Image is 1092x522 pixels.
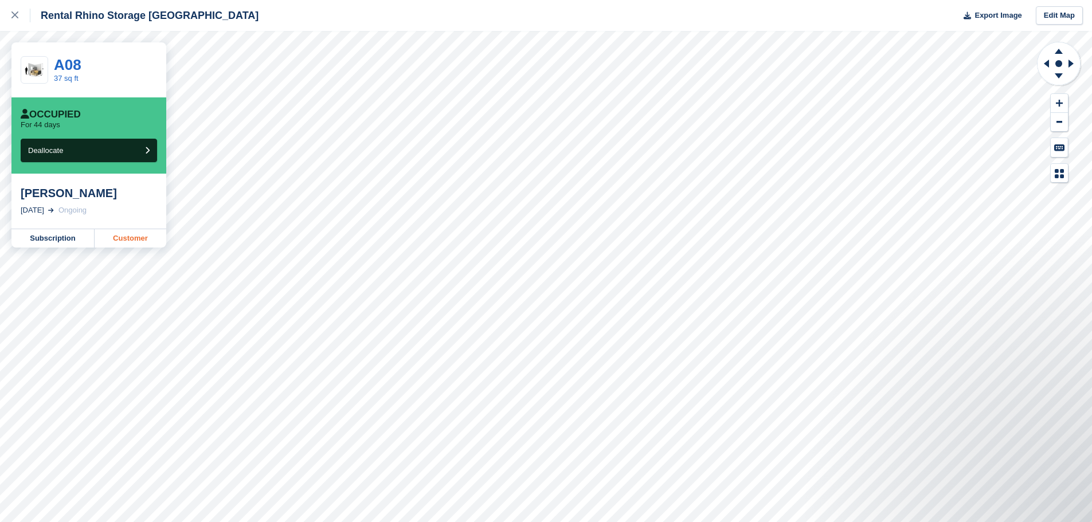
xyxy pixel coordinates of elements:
[1051,164,1068,183] button: Map Legend
[1036,6,1083,25] a: Edit Map
[54,74,79,83] a: 37 sq ft
[1051,94,1068,113] button: Zoom In
[30,9,259,22] div: Rental Rhino Storage [GEOGRAPHIC_DATA]
[58,205,87,216] div: Ongoing
[21,120,60,129] p: For 44 days
[974,10,1021,21] span: Export Image
[21,205,44,216] div: [DATE]
[21,139,157,162] button: Deallocate
[21,60,48,80] img: 50.jpg
[11,229,95,248] a: Subscription
[48,208,54,213] img: arrow-right-light-icn-cde0832a797a2874e46488d9cf13f60e5c3a73dbe684e267c42b8395dfbc2abf.svg
[54,56,81,73] a: A08
[21,109,81,120] div: Occupied
[1051,138,1068,157] button: Keyboard Shortcuts
[28,146,63,155] span: Deallocate
[95,229,166,248] a: Customer
[1051,113,1068,132] button: Zoom Out
[21,186,157,200] div: [PERSON_NAME]
[957,6,1022,25] button: Export Image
